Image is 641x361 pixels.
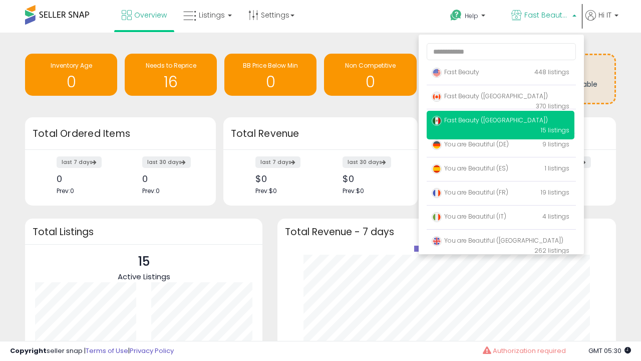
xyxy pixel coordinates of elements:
[130,346,174,355] a: Privacy Policy
[125,54,217,96] a: Needs to Reprice 16
[545,164,569,172] span: 1 listings
[324,54,416,96] a: Non Competitive 0
[86,346,128,355] a: Terms of Use
[255,187,277,195] span: Prev: $0
[542,212,569,221] span: 4 listings
[541,188,569,197] span: 19 listings
[524,10,569,20] span: Fast Beauty ([GEOGRAPHIC_DATA])
[243,61,298,70] span: BB Price Below Min
[146,61,196,70] span: Needs to Reprice
[285,228,608,236] h3: Total Revenue - 7 days
[224,54,316,96] a: BB Price Below Min 0
[229,74,311,90] h1: 0
[432,164,442,174] img: spain.png
[534,246,569,255] span: 262 listings
[432,212,506,221] span: You are Beautiful (IT)
[541,126,569,134] span: 15 listings
[255,173,313,184] div: $0
[536,102,569,110] span: 370 listings
[130,74,212,90] h1: 16
[118,271,170,282] span: Active Listings
[432,188,442,198] img: france.png
[432,92,442,102] img: canada.png
[25,54,117,96] a: Inventory Age 0
[585,10,618,33] a: Hi IT
[432,116,442,126] img: mexico.png
[199,10,225,20] span: Listings
[51,61,92,70] span: Inventory Age
[432,164,508,172] span: You are Beautiful (ES)
[134,10,167,20] span: Overview
[598,10,611,20] span: Hi IT
[432,236,442,246] img: uk.png
[142,156,191,168] label: last 30 days
[345,61,396,70] span: Non Competitive
[10,346,47,355] strong: Copyright
[343,187,364,195] span: Prev: $0
[329,74,411,90] h1: 0
[542,140,569,148] span: 9 listings
[142,173,198,184] div: 0
[343,156,391,168] label: last 30 days
[432,236,563,245] span: You are Beautiful ([GEOGRAPHIC_DATA])
[432,68,479,76] span: Fast Beauty
[450,9,462,22] i: Get Help
[33,127,208,141] h3: Total Ordered Items
[255,156,300,168] label: last 7 days
[432,140,509,148] span: You are Beautiful (DE)
[442,2,502,33] a: Help
[57,156,102,168] label: last 7 days
[142,187,160,195] span: Prev: 0
[57,187,74,195] span: Prev: 0
[432,116,548,124] span: Fast Beauty ([GEOGRAPHIC_DATA])
[432,188,508,197] span: You are Beautiful (FR)
[231,127,410,141] h3: Total Revenue
[432,212,442,222] img: italy.png
[33,228,255,236] h3: Total Listings
[588,346,631,355] span: 2025-08-14 05:30 GMT
[30,74,112,90] h1: 0
[432,92,548,100] span: Fast Beauty ([GEOGRAPHIC_DATA])
[465,12,478,20] span: Help
[432,140,442,150] img: germany.png
[57,173,113,184] div: 0
[534,68,569,76] span: 448 listings
[432,68,442,78] img: usa.png
[118,252,170,271] p: 15
[10,346,174,356] div: seller snap | |
[343,173,400,184] div: $0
